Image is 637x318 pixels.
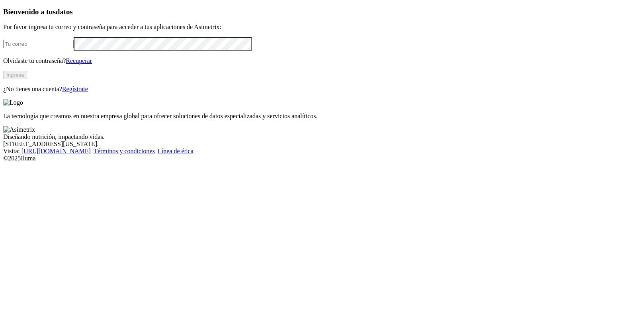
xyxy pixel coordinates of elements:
a: [URL][DOMAIN_NAME] [21,148,91,154]
span: datos [56,8,73,16]
a: Recuperar [66,57,92,64]
div: © 2025 Iluma [3,155,634,162]
div: Visita : | | [3,148,634,155]
p: Olvidaste tu contraseña? [3,57,634,64]
a: Regístrate [62,86,88,92]
div: Diseñando nutrición, impactando vidas. [3,133,634,140]
a: Términos y condiciones [94,148,155,154]
img: Asimetrix [3,126,35,133]
input: Tu correo [3,40,74,48]
h3: Bienvenido a tus [3,8,634,16]
p: Por favor ingresa tu correo y contraseña para acceder a tus aplicaciones de Asimetrix: [3,23,634,31]
button: Ingresa [3,71,27,79]
img: Logo [3,99,23,106]
p: ¿No tienes una cuenta? [3,86,634,93]
a: Línea de ética [158,148,193,154]
div: [STREET_ADDRESS][US_STATE]. [3,140,634,148]
p: La tecnología que creamos en nuestra empresa global para ofrecer soluciones de datos especializad... [3,113,634,120]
